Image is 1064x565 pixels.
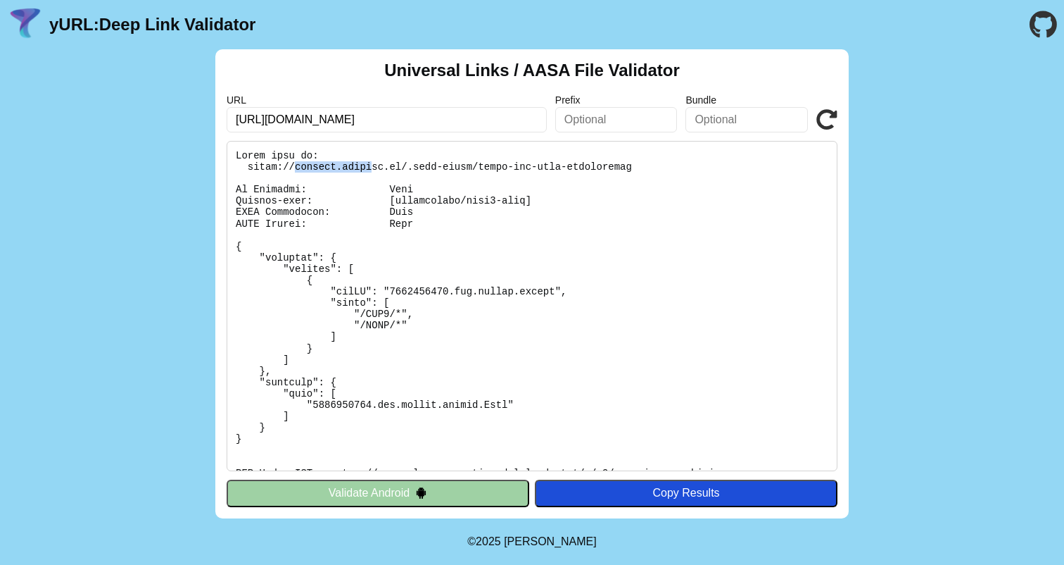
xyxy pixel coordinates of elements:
button: Validate Android [227,480,529,507]
input: Optional [685,107,808,132]
a: Michael Ibragimchayev's Personal Site [504,535,597,547]
input: Required [227,107,547,132]
label: Bundle [685,94,808,106]
pre: Lorem ipsu do: sitam://consect.adipisc.el/.sedd-eiusm/tempo-inc-utla-etdoloremag Al Enimadmi: Ven... [227,141,837,471]
label: Prefix [555,94,678,106]
a: yURL:Deep Link Validator [49,15,255,35]
img: yURL Logo [7,6,44,43]
label: URL [227,94,547,106]
span: 2025 [476,535,501,547]
footer: © [467,519,596,565]
button: Copy Results [535,480,837,507]
h2: Universal Links / AASA File Validator [384,61,680,80]
input: Optional [555,107,678,132]
div: Copy Results [542,487,830,499]
img: droidIcon.svg [415,487,427,499]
